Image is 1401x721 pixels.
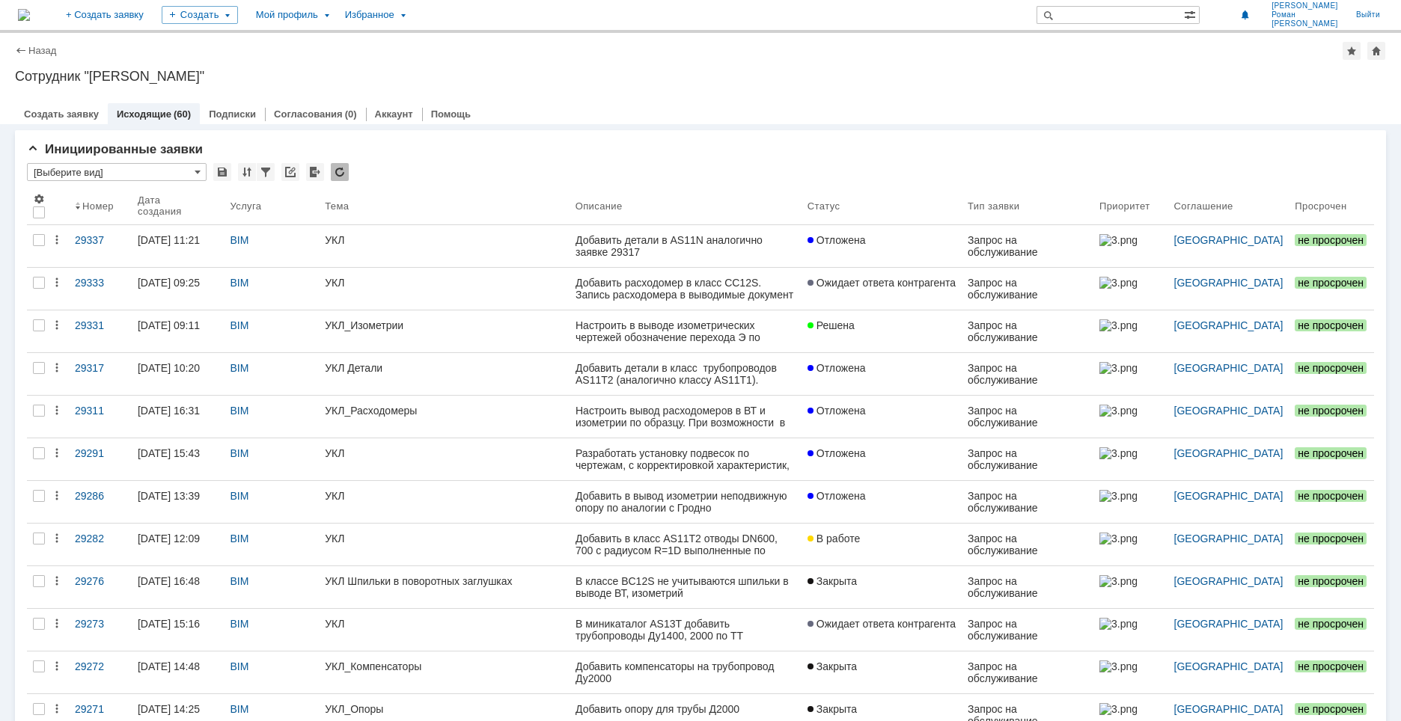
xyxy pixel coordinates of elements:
[1174,362,1284,374] a: [GEOGRAPHIC_DATA]
[1093,609,1168,651] a: 3.png
[69,396,132,438] a: 29311
[802,310,962,352] a: Решена
[1,40,101,105] td: PIPE_ADAPTER
[69,566,132,608] a: 29276
[808,618,956,630] span: Ожидает ответа контрагента
[1289,268,1374,310] a: не просрочен
[1295,319,1367,331] span: не просрочен
[1093,310,1168,352] a: 3.png
[1289,225,1374,267] a: не просрочен
[1272,10,1338,19] span: Роман
[132,268,225,310] a: [DATE] 09:25
[968,234,1087,258] div: Запрос на обслуживание
[1099,490,1137,502] img: 3.png
[28,45,56,56] a: Назад
[75,575,126,587] div: 29276
[325,277,563,289] div: УКЛ
[1289,353,1374,395] a: не просрочен
[51,703,63,715] div: Действия
[802,566,962,608] a: Закрыта
[69,438,132,480] a: 29291
[138,405,200,417] div: [DATE] 16:31
[802,609,962,651] a: Ожидает ответа контрагента
[1295,405,1367,417] span: не просрочен
[808,234,866,246] span: Отложена
[132,481,225,523] a: [DATE] 13:39
[1295,618,1367,630] span: не просрочен
[1272,1,1338,10] span: [PERSON_NAME]
[1184,7,1199,21] span: Расширенный поиск
[319,566,569,608] a: УКЛ Шпильки в поворотных заглушках
[1289,396,1374,438] a: не просрочен
[100,25,165,40] td: PIPE_OD_M
[18,9,30,21] img: logo
[802,225,962,267] a: Отложена
[1174,447,1284,459] a: [GEOGRAPHIC_DATA]
[15,69,1386,84] div: Сотрудник "[PERSON_NAME]"
[1295,575,1367,587] span: не просрочен
[51,277,63,289] div: Действия
[1272,19,1338,28] span: [PERSON_NAME]
[802,651,962,693] a: Закрыта
[1174,703,1284,715] a: [GEOGRAPHIC_DATA]
[968,277,1087,301] div: Запрос на обслуживание
[51,490,63,502] div: Действия
[1099,200,1150,212] div: Приоритет
[132,566,225,608] a: [DATE] 16:48
[51,533,63,544] div: Действия
[1093,353,1168,395] a: 3.png
[1295,277,1367,289] span: не просрочен
[808,447,866,459] span: Отложена
[132,225,225,267] a: [DATE] 11:21
[325,533,563,544] div: УКЛ
[132,609,225,651] a: [DATE] 15:16
[808,362,866,374] span: Отложена
[238,163,256,181] div: Сортировка...
[230,405,248,417] a: BIM
[132,187,225,225] th: Дата создания
[802,353,962,395] a: Отложена
[132,438,225,480] a: [DATE] 15:43
[24,108,99,120] a: Создать заявку
[1093,396,1168,438] a: 3.png
[209,108,256,120] a: Подписки
[1289,310,1374,352] a: не просрочен
[345,108,357,120] div: (0)
[1099,405,1137,417] img: 3.png
[325,405,563,417] div: УКЛ_Расходомеры
[968,575,1087,599] div: Запрос на обслуживание
[802,481,962,523] a: Отложена
[75,362,126,374] div: 29317
[319,524,569,565] a: УКЛ
[962,396,1093,438] a: Запрос на обслуживание
[802,524,962,565] a: В работе
[808,200,840,212] div: Статус
[325,660,563,672] div: УКЛ_Компенсаторы
[319,651,569,693] a: УКЛ_Компенсаторы
[319,396,569,438] a: УКЛ_Расходомеры
[230,660,248,672] a: BIM
[230,575,248,587] a: BIM
[325,200,349,212] div: Тема
[27,142,203,156] span: Инициированные заявки
[1,25,101,40] td: EC_CLASS_NAME
[138,575,200,587] div: [DATE] 16:48
[75,533,126,544] div: 29282
[75,490,126,502] div: 29286
[1174,234,1284,246] a: [GEOGRAPHIC_DATA]
[325,447,563,459] div: УКЛ
[1174,405,1284,417] a: [GEOGRAPHIC_DATA]
[1099,277,1137,289] img: 3.png
[51,319,63,331] div: Действия
[100,40,165,105] td: 18
[213,163,231,181] div: Сохранить вид
[138,703,200,715] div: [DATE] 14:25
[968,618,1087,642] div: Запрос на обслуживание
[138,319,200,331] div: [DATE] 09:11
[1289,566,1374,608] a: не просрочен
[230,362,248,374] a: BIM
[968,319,1087,343] div: Запрос на обслуживание
[319,187,569,225] th: Тема
[230,234,248,246] a: BIM
[69,225,132,267] a: 29337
